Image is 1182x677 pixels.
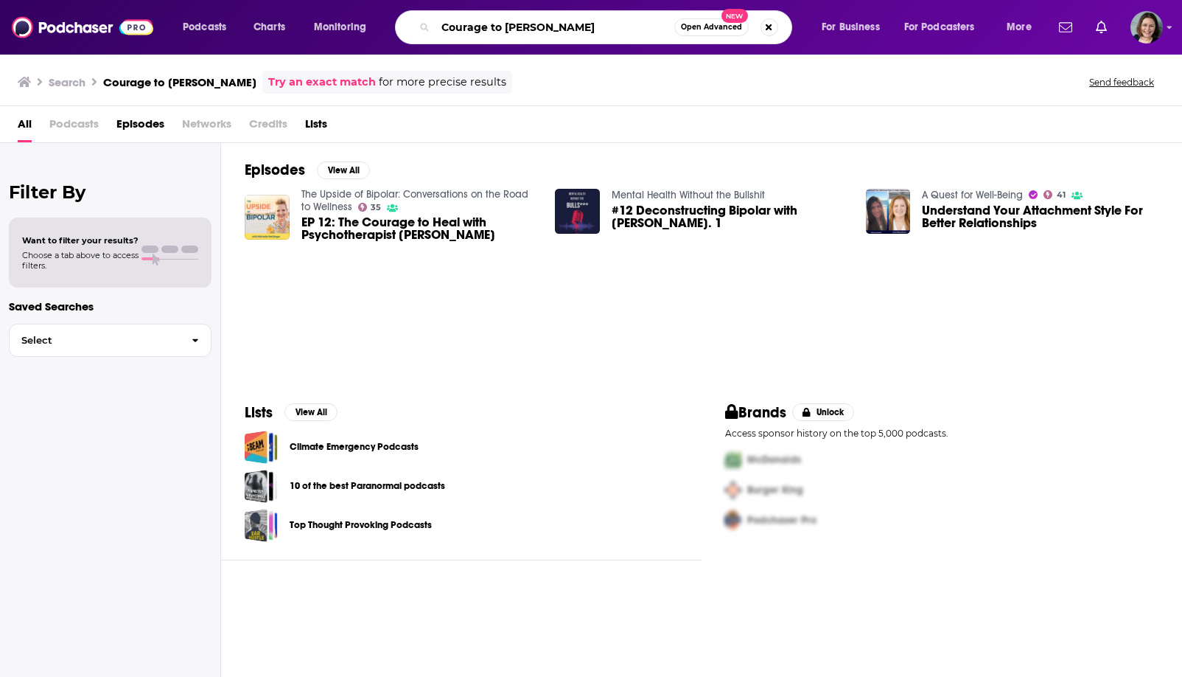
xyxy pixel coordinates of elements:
span: For Podcasters [904,17,975,38]
button: Select [9,324,211,357]
a: Try an exact match [268,74,376,91]
p: Saved Searches [9,299,211,313]
a: #12 Deconstructing Bipolar with Anna Pt. 1 [612,204,848,229]
img: Third Pro Logo [719,505,747,535]
button: View All [284,403,338,421]
button: open menu [304,15,385,39]
a: 41 [1043,190,1066,199]
button: Send feedback [1085,76,1158,88]
img: User Profile [1130,11,1163,44]
span: Burger King [747,484,803,496]
span: For Business [822,17,880,38]
h3: Courage to [PERSON_NAME] [103,75,256,89]
span: for more precise results [379,74,506,91]
a: Climate Emergency Podcasts [245,431,278,464]
button: Show profile menu [1130,11,1163,44]
span: #12 Deconstructing Bipolar with [PERSON_NAME]. 1 [612,204,848,229]
h3: Search [49,75,85,89]
img: Understand Your Attachment Style For Better Relationships [866,189,911,234]
span: Logged in as micglogovac [1130,11,1163,44]
div: Search podcasts, credits, & more... [409,10,806,44]
span: Monitoring [314,17,366,38]
h2: Lists [245,403,273,422]
a: 10 of the best Paranormal podcasts [245,470,278,503]
span: New [721,9,748,23]
a: ListsView All [245,403,338,422]
a: 10 of the best Paranormal podcasts [290,478,445,494]
img: #12 Deconstructing Bipolar with Anna Pt. 1 [555,189,600,234]
a: Climate Emergency Podcasts [290,439,419,455]
button: Open AdvancedNew [674,18,749,36]
a: Understand Your Attachment Style For Better Relationships [922,204,1158,229]
span: McDonalds [747,454,801,466]
a: Show notifications dropdown [1090,15,1113,40]
button: open menu [996,15,1050,39]
img: First Pro Logo [719,445,747,475]
p: Access sponsor history on the top 5,000 podcasts. [725,428,1158,439]
h2: Filter By [9,181,211,203]
span: Networks [182,112,231,142]
a: EP 12: The Courage to Heal with Psychotherapist Anna Khandrueva [301,216,538,241]
span: More [1007,17,1032,38]
span: Charts [253,17,285,38]
a: Episodes [116,112,164,142]
input: Search podcasts, credits, & more... [436,15,674,39]
button: open menu [811,15,898,39]
a: Mental Health Without the Bullshit [612,189,765,201]
button: Unlock [792,403,855,421]
span: Open Advanced [681,24,742,31]
a: All [18,112,32,142]
img: EP 12: The Courage to Heal with Psychotherapist Anna Khandrueva [245,195,290,240]
a: Show notifications dropdown [1053,15,1078,40]
a: 35 [358,203,382,212]
span: 41 [1057,192,1066,198]
span: EP 12: The Courage to Heal with Psychotherapist [PERSON_NAME] [301,216,538,241]
img: Second Pro Logo [719,475,747,505]
a: The Upside of Bipolar: Conversations on the Road to Wellness [301,188,528,213]
h2: Episodes [245,161,305,179]
span: Podcasts [49,112,99,142]
span: Credits [249,112,287,142]
a: Lists [305,112,327,142]
h2: Brands [725,403,786,422]
a: EpisodesView All [245,161,370,179]
a: Top Thought Provoking Podcasts [245,509,278,542]
span: Podcasts [183,17,226,38]
span: Want to filter your results? [22,235,139,246]
span: Podchaser Pro [747,514,816,527]
span: Choose a tab above to access filters. [22,250,139,271]
span: 35 [371,204,381,211]
a: Top Thought Provoking Podcasts [290,517,432,533]
button: open menu [172,15,245,39]
button: View All [317,162,370,179]
button: open menu [895,15,996,39]
a: A Quest for Well-Being [922,189,1023,201]
a: Charts [244,15,294,39]
span: Select [10,336,180,345]
img: Podchaser - Follow, Share and Rate Podcasts [12,13,153,41]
